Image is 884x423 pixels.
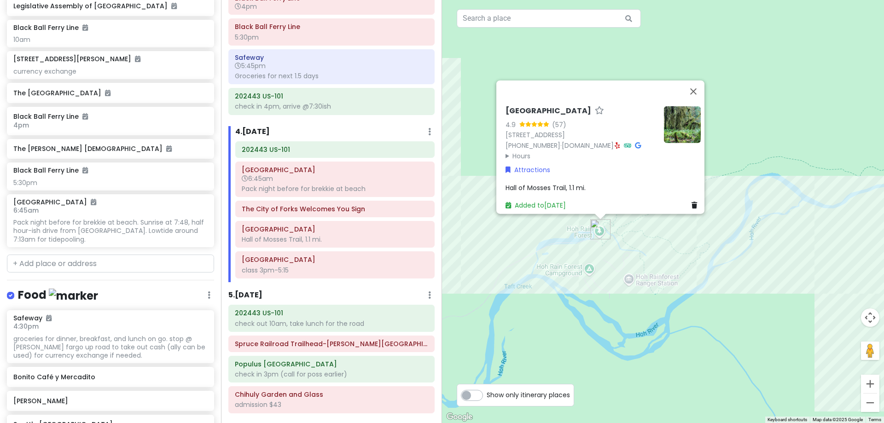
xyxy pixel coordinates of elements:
h6: The [PERSON_NAME] [DEMOGRAPHIC_DATA] [13,145,207,153]
button: Zoom out [861,394,879,412]
div: Groceries for next 1.5 days [235,72,428,80]
div: 4.9 [506,119,519,129]
h6: Black Ball Ferry Line [13,166,88,174]
div: (57) [552,119,566,129]
button: Zoom in [861,375,879,393]
a: [STREET_ADDRESS] [506,130,565,139]
div: check in 3pm (call for poss earlier) [235,370,428,378]
div: Pack night before for brekkie at beach. Sunrise at 7:48, half hour-ish drive from [GEOGRAPHIC_DAT... [13,218,207,243]
h6: 202443 US-101 [235,92,428,100]
i: Added to itinerary [46,315,52,321]
a: Delete place [692,200,701,210]
a: Open this area in Google Maps (opens a new window) [444,411,475,423]
div: check out 10am, take lunch for the road [235,319,428,328]
i: Added to itinerary [171,3,177,9]
i: Added to itinerary [135,56,140,62]
h6: Black Ball Ferry Line [235,23,428,31]
div: Hall of Mosses Trail, 1.1 mi. [242,235,428,243]
div: currency exchange [13,67,207,75]
a: Added to[DATE] [506,200,566,209]
h6: The [GEOGRAPHIC_DATA] [13,89,207,97]
span: 4pm [13,121,29,130]
span: Map data ©2025 Google [813,417,863,422]
span: Show only itinerary places [487,390,570,400]
div: 5:30pm [235,33,428,41]
h6: 4 . [DATE] [235,127,270,137]
h6: Rialto Beach [242,166,428,174]
h4: Food [18,288,98,303]
h6: The City of Forks Welcomes You Sign [242,205,428,213]
div: 10am [13,35,207,44]
img: Picture of the place [664,106,701,143]
h6: [STREET_ADDRESS][PERSON_NAME] [13,55,140,63]
h6: [GEOGRAPHIC_DATA] [13,198,96,206]
button: Keyboard shortcuts [768,417,807,423]
i: Added to itinerary [82,167,88,174]
span: 4pm [235,2,257,11]
h6: Harvard University [242,255,428,264]
a: [PHONE_NUMBER] [506,140,560,150]
h6: Chihuly Garden and Glass [235,390,428,399]
i: Added to itinerary [105,90,110,96]
div: Hoh Rainforest Visitor Center [587,215,614,243]
i: Added to itinerary [82,24,88,31]
a: Attractions [506,164,550,174]
h6: Populus Seattle [235,360,428,368]
div: 5:30pm [13,179,207,187]
h6: 202443 US-101 [235,309,428,317]
h6: Bonito Café y Mercadito [13,373,207,381]
div: admission $43 [235,400,428,409]
h6: Black Ball Ferry Line [13,112,207,121]
i: Tripadvisor [624,142,631,148]
i: Added to itinerary [91,199,96,205]
input: Search a place [457,9,641,28]
span: 5:45pm [235,61,266,70]
button: Drag Pegman onto the map to open Street View [861,342,879,360]
div: Pack night before for brekkie at beach [242,185,428,193]
h6: Hoh Rainforest Visitor Center [242,225,428,233]
h6: Black Ball Ferry Line [13,23,88,32]
div: · · [506,106,657,161]
summary: Hours [506,151,657,161]
span: 6:45am [242,174,273,183]
a: Terms (opens in new tab) [868,417,881,422]
i: Added to itinerary [166,145,172,152]
a: Star place [595,106,604,116]
span: 4:30pm [13,322,39,331]
img: Google [444,411,475,423]
h6: 202443 US-101 [242,145,428,154]
h6: [GEOGRAPHIC_DATA] [506,106,591,116]
input: + Add place or address [7,255,214,273]
div: groceries for dinner, breakfast, and lunch on go. stop @ [PERSON_NAME] fargo up road to take out ... [13,335,207,360]
a: [DOMAIN_NAME] [562,140,614,150]
i: Google Maps [635,142,641,148]
h6: Spruce Railroad Trailhead-Camp David Junior Road [235,340,428,348]
h6: Safeway [13,314,52,322]
span: Hall of Mosses Trail, 1.1 mi. [506,183,586,192]
h6: Legislative Assembly of [GEOGRAPHIC_DATA] [13,2,207,10]
span: 6:45am [13,206,39,215]
button: Close [682,80,704,102]
div: check in 4pm, arrive @7:30ish [235,102,428,110]
div: class 3pm-5:15 [242,266,428,274]
h6: [PERSON_NAME] [13,397,207,405]
h6: 5 . [DATE] [228,290,262,300]
i: Added to itinerary [82,113,88,120]
img: marker [49,289,98,303]
h6: Safeway [235,53,428,62]
button: Map camera controls [861,308,879,327]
